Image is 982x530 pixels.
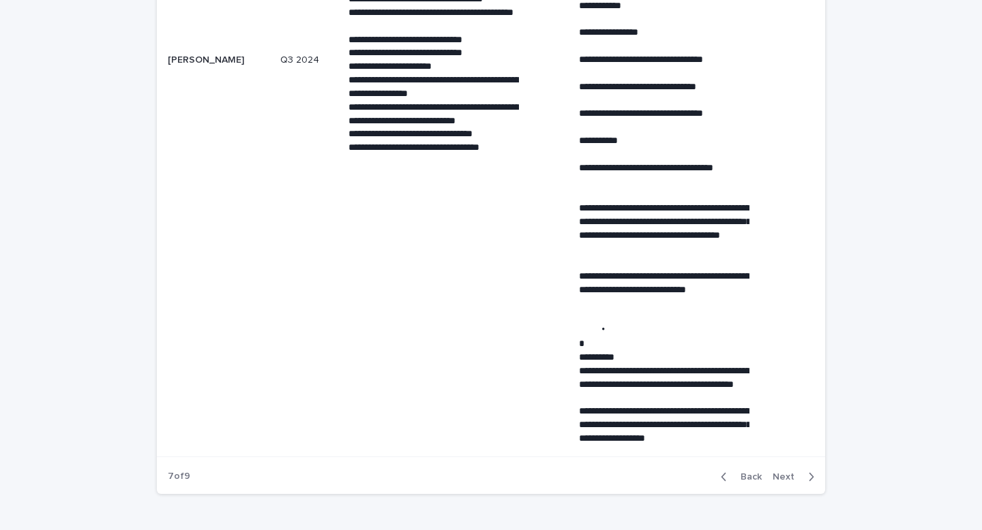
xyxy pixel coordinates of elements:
[710,471,767,483] button: Back
[732,472,762,482] span: Back
[767,471,825,483] button: Next
[280,54,338,66] p: Q3 2024
[168,52,247,66] p: [PERSON_NAME]
[157,460,201,493] p: 7 of 9
[773,472,803,482] span: Next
